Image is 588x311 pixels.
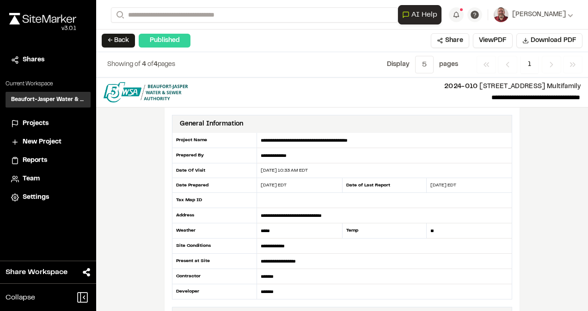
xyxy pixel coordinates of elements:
div: Prepared By [172,148,257,163]
div: Developer [172,284,257,299]
a: Reports [11,155,85,166]
span: AI Help [411,9,437,20]
div: Address [172,208,257,223]
span: 4 [153,62,158,67]
span: Showing of [107,62,142,67]
h3: Beaufort-Jasper Water & Sewer Authority [11,96,85,104]
a: New Project [11,137,85,147]
a: Team [11,174,85,184]
img: rebrand.png [9,13,76,24]
div: Present at Site [172,254,257,269]
div: Site Conditions [172,239,257,254]
span: New Project [23,137,61,147]
span: Team [23,174,40,184]
button: Open AI Assistant [398,5,441,24]
span: Download PDF [531,36,576,46]
div: [DATE] EDT [427,182,512,189]
div: Contractor [172,269,257,284]
div: [DATE] 10:33 AM EDT [257,167,512,174]
div: Weather [172,223,257,239]
span: Settings [23,192,49,203]
div: Oh geez...please don't... [9,24,76,33]
button: Share [431,33,469,48]
button: 5 [415,56,434,73]
p: Display [387,60,410,70]
p: [STREET_ADDRESS] Multifamily [196,82,581,92]
span: Reports [23,155,47,166]
div: Date Of Visit [172,163,257,178]
nav: Navigation [477,56,582,73]
p: page s [439,60,458,70]
div: [DATE] EDT [257,182,342,189]
button: ← Back [102,34,135,48]
div: Date of Last Report [342,178,427,193]
img: file [104,82,188,102]
span: [PERSON_NAME] [512,10,566,20]
span: 2024-010 [444,84,478,90]
span: Shares [23,55,44,65]
button: Download PDF [516,33,582,48]
a: Projects [11,119,85,129]
span: Collapse [6,292,35,303]
div: General Information [180,119,243,129]
img: User [494,7,508,22]
div: Date Prepared [172,178,257,193]
button: ViewPDF [473,33,513,48]
p: of pages [107,60,175,70]
div: Temp [342,223,427,239]
button: Search [111,7,128,23]
button: [PERSON_NAME] [494,7,573,22]
div: Tax Map ID [172,193,257,208]
div: Project Name [172,133,257,148]
p: Current Workspace [6,80,91,88]
span: Projects [23,119,49,129]
a: Shares [11,55,85,65]
a: Settings [11,192,85,203]
span: 4 [142,62,146,67]
span: 1 [521,56,538,73]
div: Open AI Assistant [398,5,445,24]
span: Share Workspace [6,267,67,278]
div: Published [139,34,190,48]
